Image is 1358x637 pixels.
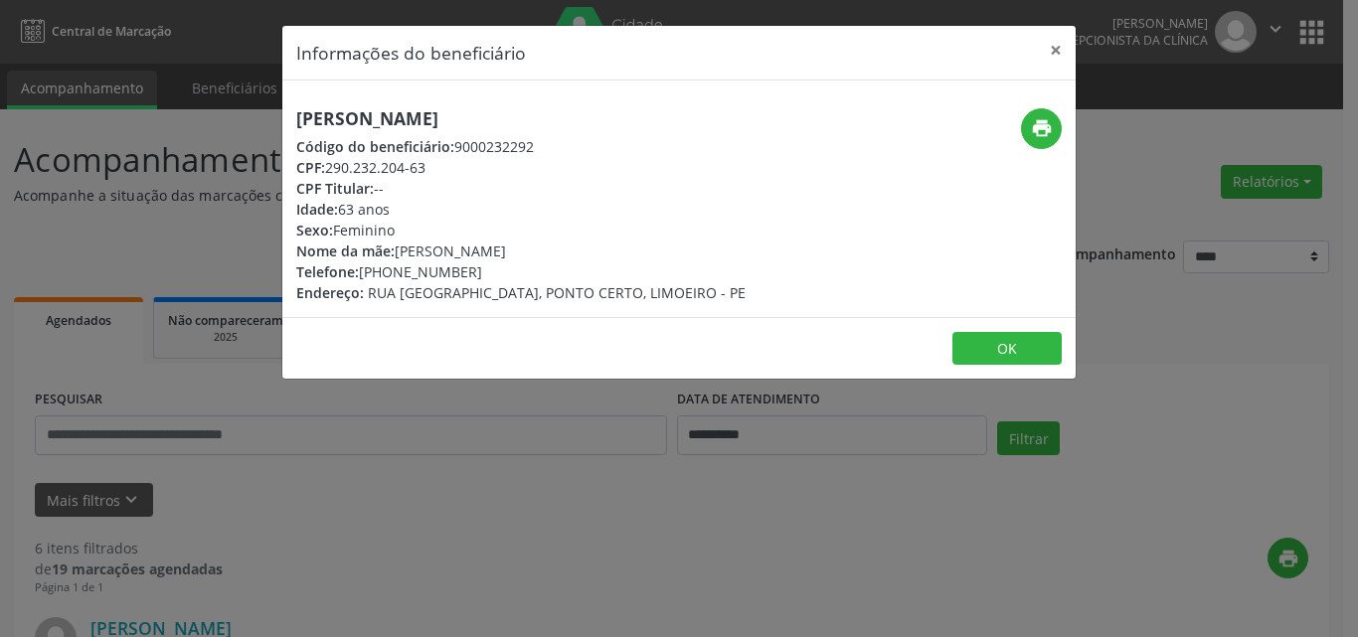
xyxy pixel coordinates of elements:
[296,137,454,156] span: Código do beneficiário:
[296,283,364,302] span: Endereço:
[296,262,359,281] span: Telefone:
[296,108,746,129] h5: [PERSON_NAME]
[296,178,746,199] div: --
[296,40,526,66] h5: Informações do beneficiário
[952,332,1062,366] button: OK
[296,241,395,260] span: Nome da mãe:
[1021,108,1062,149] button: print
[296,157,746,178] div: 290.232.204-63
[296,158,325,177] span: CPF:
[1036,26,1076,75] button: Close
[296,240,746,261] div: [PERSON_NAME]
[296,136,746,157] div: 9000232292
[296,200,338,219] span: Idade:
[296,179,374,198] span: CPF Titular:
[368,283,746,302] span: RUA [GEOGRAPHIC_DATA], PONTO CERTO, LIMOEIRO - PE
[296,221,333,239] span: Sexo:
[1031,117,1053,139] i: print
[296,220,746,240] div: Feminino
[296,199,746,220] div: 63 anos
[296,261,746,282] div: [PHONE_NUMBER]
